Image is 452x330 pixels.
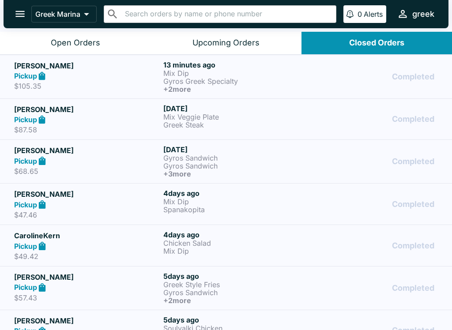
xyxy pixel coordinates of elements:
[14,125,160,134] p: $87.58
[14,145,160,156] h5: [PERSON_NAME]
[14,157,37,165] strong: Pickup
[163,296,309,304] h6: + 2 more
[163,121,309,129] p: Greek Steak
[14,252,160,261] p: $49.42
[358,10,362,19] p: 0
[14,82,160,90] p: $105.35
[163,247,309,255] p: Mix Dip
[349,38,404,48] div: Closed Orders
[163,104,309,113] h6: [DATE]
[192,38,260,48] div: Upcoming Orders
[163,154,309,162] p: Gyros Sandwich
[163,77,309,85] p: Gyros Greek Specialty
[14,189,160,199] h5: [PERSON_NAME]
[393,4,438,23] button: greek
[51,38,100,48] div: Open Orders
[14,104,160,115] h5: [PERSON_NAME]
[163,206,309,214] p: Spanakopita
[14,293,160,302] p: $57.43
[163,85,309,93] h6: + 2 more
[163,239,309,247] p: Chicken Salad
[14,272,160,282] h5: [PERSON_NAME]
[35,10,80,19] p: Greek Marina
[163,189,200,198] span: 4 days ago
[14,283,37,292] strong: Pickup
[364,10,383,19] p: Alerts
[31,6,97,22] button: Greek Marina
[163,315,199,324] span: 5 days ago
[163,198,309,206] p: Mix Dip
[163,281,309,289] p: Greek Style Fries
[14,71,37,80] strong: Pickup
[163,170,309,178] h6: + 3 more
[163,272,199,281] span: 5 days ago
[9,3,31,25] button: open drawer
[14,115,37,124] strong: Pickup
[163,230,200,239] span: 4 days ago
[163,113,309,121] p: Mix Veggie Plate
[122,8,332,20] input: Search orders by name or phone number
[14,315,160,326] h5: [PERSON_NAME]
[412,9,434,19] div: greek
[163,69,309,77] p: Mix Dip
[14,230,160,241] h5: CarolineKern
[163,162,309,170] p: Gyros Sandwich
[14,210,160,219] p: $47.46
[14,200,37,209] strong: Pickup
[163,60,309,69] h6: 13 minutes ago
[14,242,37,251] strong: Pickup
[163,145,309,154] h6: [DATE]
[14,167,160,176] p: $68.65
[14,60,160,71] h5: [PERSON_NAME]
[163,289,309,296] p: Gyros Sandwich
